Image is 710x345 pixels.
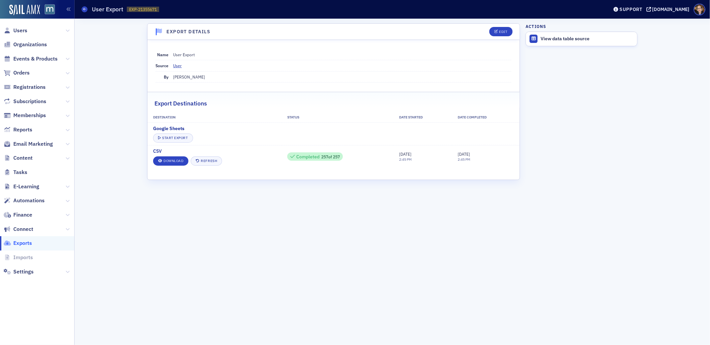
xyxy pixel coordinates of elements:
[4,197,45,204] a: Automations
[13,226,33,233] span: Connect
[13,211,32,219] span: Finance
[290,154,340,160] div: 257 of 257
[646,7,692,12] button: [DOMAIN_NAME]
[458,151,470,157] span: [DATE]
[13,98,46,105] span: Subscriptions
[129,7,157,12] span: EXP-21355671
[13,112,46,119] span: Memberships
[13,126,32,133] span: Reports
[399,157,412,162] time: 2:45 PM
[399,151,411,157] span: [DATE]
[9,5,40,15] img: SailAMX
[157,52,168,57] span: Name
[619,6,642,12] div: Support
[4,254,33,261] a: Imports
[13,69,30,77] span: Orders
[4,126,32,133] a: Reports
[13,169,27,176] span: Tasks
[13,84,46,91] span: Registrations
[4,226,33,233] a: Connect
[4,98,46,105] a: Subscriptions
[173,63,187,69] a: User
[173,72,511,82] dd: [PERSON_NAME]
[4,140,53,148] a: Email Marketing
[296,155,320,159] div: Completed
[153,125,184,132] span: Google Sheets
[4,84,46,91] a: Registrations
[4,27,27,34] a: Users
[154,99,207,108] h2: Export Destinations
[13,197,45,204] span: Automations
[4,183,39,190] a: E-Learning
[452,112,520,122] th: Date Completed
[147,112,282,122] th: Destination
[4,154,33,162] a: Content
[282,112,393,122] th: Status
[4,112,46,119] a: Memberships
[164,74,168,80] span: By
[153,148,162,155] span: CSV
[13,55,58,63] span: Events & Products
[652,6,690,12] div: [DOMAIN_NAME]
[191,156,222,166] button: Refresh
[458,157,470,162] time: 2:45 PM
[13,27,27,34] span: Users
[4,240,32,247] a: Exports
[45,4,55,15] img: SailAMX
[4,41,47,48] a: Organizations
[13,254,33,261] span: Imports
[13,41,47,48] span: Organizations
[13,140,53,148] span: Email Marketing
[4,55,58,63] a: Events & Products
[40,4,55,16] a: View Homepage
[167,28,211,35] h4: Export Details
[694,4,705,15] span: Profile
[489,27,512,36] button: Edit
[155,63,168,68] span: Source
[13,154,33,162] span: Content
[526,23,546,29] h4: Actions
[287,152,343,161] div: 257 / 257 Rows
[541,36,634,42] div: View data table source
[4,211,32,219] a: Finance
[4,169,27,176] a: Tasks
[173,49,511,60] dd: User Export
[4,268,34,275] a: Settings
[92,5,123,13] h1: User Export
[499,30,508,34] div: Edit
[13,183,39,190] span: E-Learning
[13,268,34,275] span: Settings
[526,32,637,46] a: View data table source
[153,156,188,166] a: Download
[4,69,30,77] a: Orders
[153,133,193,143] button: Start Export
[13,240,32,247] span: Exports
[393,112,452,122] th: Date Started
